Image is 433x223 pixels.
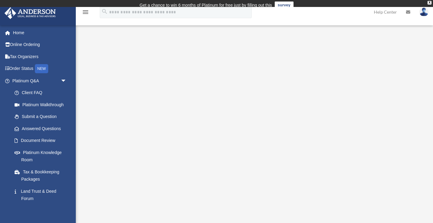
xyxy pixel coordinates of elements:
[8,146,76,166] a: Platinum Knowledge Room
[419,8,428,16] img: User Pic
[4,39,76,51] a: Online Ordering
[139,2,272,9] div: Get a chance to win 6 months of Platinum for free just by filling out this
[8,135,76,147] a: Document Review
[4,27,76,39] a: Home
[8,185,76,205] a: Land Trust & Deed Forum
[8,166,76,185] a: Tax & Bookkeeping Packages
[8,123,76,135] a: Answered Questions
[8,111,76,123] a: Submit a Question
[8,87,76,99] a: Client FAQ
[82,8,89,16] i: menu
[4,63,76,75] a: Order StatusNEW
[35,64,48,73] div: NEW
[3,7,58,19] img: Anderson Advisors Platinum Portal
[82,11,89,16] a: menu
[275,2,294,9] a: survey
[4,75,76,87] a: Platinum Q&Aarrow_drop_down
[428,1,431,5] div: close
[4,51,76,63] a: Tax Organizers
[61,75,73,87] span: arrow_drop_down
[8,99,73,111] a: Platinum Walkthrough
[101,8,108,15] i: search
